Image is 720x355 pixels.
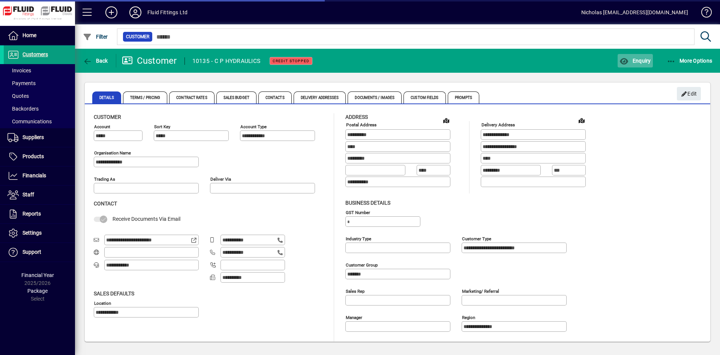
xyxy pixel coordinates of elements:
span: Back [83,58,108,64]
a: Invoices [4,64,75,77]
span: Address [345,114,368,120]
span: Backorders [7,106,39,112]
span: Contract Rates [169,91,214,103]
span: Prompts [448,91,480,103]
a: Quotes [4,90,75,102]
span: Support [22,249,41,255]
span: Products [22,153,44,159]
span: Customer [94,114,121,120]
a: Home [4,26,75,45]
div: Customer [122,55,177,67]
span: Edit [681,88,697,100]
div: 10135 - C P HYDRAULICS [192,55,261,67]
mat-label: Manager [346,315,362,320]
span: Communications [7,118,52,124]
button: Add [99,6,123,19]
a: View on map [440,114,452,126]
app-page-header-button: Back [75,54,116,67]
mat-label: Account [94,124,110,129]
mat-label: Trading as [94,177,115,182]
span: Business details [345,200,390,206]
mat-label: Customer type [462,236,491,241]
span: Payments [7,80,36,86]
a: Backorders [4,102,75,115]
span: Financials [22,172,46,178]
button: Profile [123,6,147,19]
mat-label: Region [462,315,475,320]
mat-label: Location [94,300,111,306]
mat-label: Sales rep [346,288,364,294]
a: Products [4,147,75,166]
a: Knowledge Base [696,1,711,26]
span: Receive Documents Via Email [112,216,180,222]
span: Package [27,288,48,294]
span: Invoices [7,67,31,73]
span: Home [22,32,36,38]
span: Contact [94,201,117,207]
span: Credit Stopped [273,58,309,63]
span: Enquiry [619,58,651,64]
span: Reports [22,211,41,217]
span: Staff [22,192,34,198]
span: Suppliers [22,134,44,140]
button: More Options [665,54,714,67]
span: Quotes [7,93,29,99]
a: Financials [4,166,75,185]
span: Customer [126,33,149,40]
a: Reports [4,205,75,223]
mat-label: Deliver via [210,177,231,182]
span: Contacts [258,91,292,103]
button: Edit [677,87,701,100]
a: Communications [4,115,75,128]
span: Details [92,91,121,103]
mat-label: Customer group [346,262,378,267]
span: Settings [22,230,42,236]
span: More Options [667,58,712,64]
a: Payments [4,77,75,90]
a: View on map [576,114,588,126]
div: Fluid Fittings Ltd [147,6,187,18]
a: Suppliers [4,128,75,147]
mat-label: Organisation name [94,150,131,156]
a: Settings [4,224,75,243]
span: Customers [22,51,48,57]
span: Sales defaults [94,291,134,297]
span: Sales Budget [216,91,256,103]
button: Filter [81,30,110,43]
button: Enquiry [618,54,652,67]
span: Terms / Pricing [123,91,168,103]
mat-label: Marketing/ Referral [462,288,499,294]
div: Nicholas [EMAIL_ADDRESS][DOMAIN_NAME] [581,6,688,18]
span: Custom Fields [403,91,445,103]
a: Staff [4,186,75,204]
mat-label: Notes [346,341,357,346]
button: Back [81,54,110,67]
a: Support [4,243,75,262]
span: Financial Year [21,272,54,278]
mat-label: Industry type [346,236,371,241]
mat-label: Account Type [240,124,267,129]
span: Documents / Images [348,91,402,103]
span: Delivery Addresses [294,91,346,103]
mat-label: GST Number [346,210,370,215]
mat-label: Sort key [154,124,170,129]
span: Filter [83,34,108,40]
